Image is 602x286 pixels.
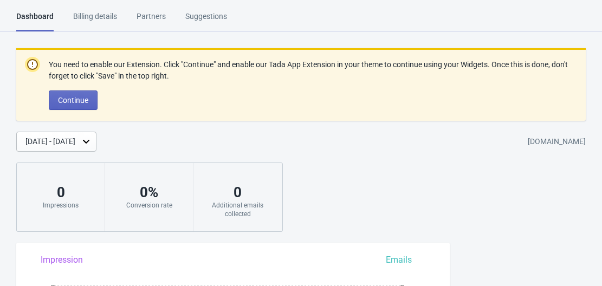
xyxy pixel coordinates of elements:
[204,201,271,218] div: Additional emails collected
[49,59,577,82] p: You need to enable our Extension. Click "Continue" and enable our Tada App Extension in your them...
[28,184,94,201] div: 0
[49,90,98,110] button: Continue
[185,11,227,30] div: Suggestions
[25,136,75,147] div: [DATE] - [DATE]
[137,11,166,30] div: Partners
[73,11,117,30] div: Billing details
[204,184,271,201] div: 0
[58,96,88,105] span: Continue
[28,201,94,210] div: Impressions
[116,201,182,210] div: Conversion rate
[16,11,54,31] div: Dashboard
[528,132,586,152] div: [DOMAIN_NAME]
[116,184,182,201] div: 0 %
